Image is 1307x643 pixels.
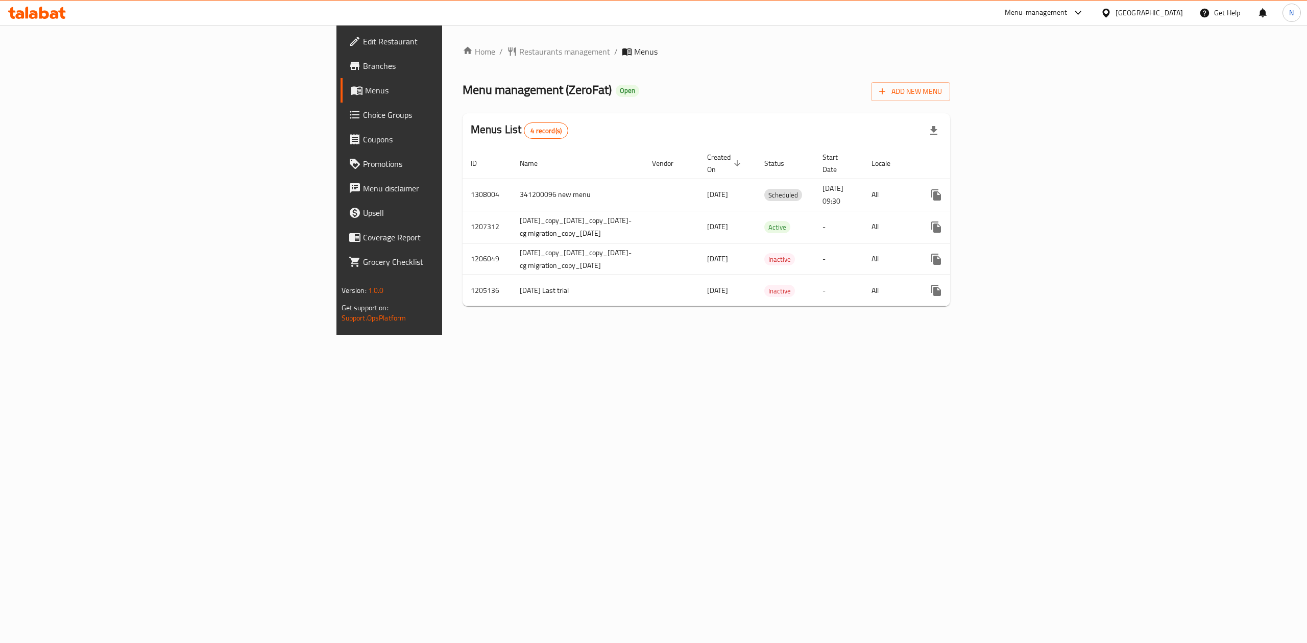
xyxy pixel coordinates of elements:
button: more [924,278,949,303]
a: Branches [341,54,555,78]
div: Menu-management [1005,7,1068,19]
a: Coverage Report [341,225,555,250]
span: Inactive [764,285,795,297]
span: Menu management ( ZeroFat ) [463,78,612,101]
span: 1.0.0 [368,284,384,297]
li: / [614,45,618,58]
a: Menus [341,78,555,103]
button: Add New Menu [871,82,950,101]
span: Locale [872,157,904,169]
a: Menu disclaimer [341,176,555,201]
span: Start Date [822,151,851,176]
td: All [863,275,916,306]
button: more [924,183,949,207]
span: Created On [707,151,744,176]
span: 4 record(s) [524,126,568,136]
span: Upsell [363,207,547,219]
a: Upsell [341,201,555,225]
td: [DATE]_copy_[DATE]_copy_[DATE]-cg migration_copy_[DATE] [512,211,644,243]
span: Get support on: [342,301,389,314]
div: Total records count [524,122,568,139]
span: [DATE] [707,220,728,233]
span: N [1289,7,1294,18]
div: Export file [922,118,946,143]
nav: breadcrumb [463,45,951,58]
a: Grocery Checklist [341,250,555,274]
span: Status [764,157,797,169]
button: more [924,247,949,271]
button: Change Status [949,247,973,271]
td: [DATE] Last trial [512,275,644,306]
span: Version: [342,284,367,297]
td: All [863,211,916,243]
td: [DATE]_copy_[DATE]_copy_[DATE]-cg migration_copy_[DATE] [512,243,644,275]
span: [DATE] 09:30 [822,182,843,208]
span: [DATE] [707,252,728,265]
a: Edit Restaurant [341,29,555,54]
a: Restaurants management [507,45,610,58]
span: Promotions [363,158,547,170]
span: Menus [634,45,658,58]
div: [GEOGRAPHIC_DATA] [1116,7,1183,18]
span: Menu disclaimer [363,182,547,194]
span: Edit Restaurant [363,35,547,47]
span: [DATE] [707,284,728,297]
span: Inactive [764,254,795,265]
span: Active [764,221,790,233]
span: ID [471,157,490,169]
span: Scheduled [764,189,802,201]
td: - [814,275,863,306]
span: Choice Groups [363,109,547,121]
a: Promotions [341,152,555,176]
button: more [924,215,949,239]
span: Coverage Report [363,231,547,243]
td: 341200096 new menu [512,179,644,211]
span: Open [616,86,639,95]
button: Change Status [949,278,973,303]
span: Vendor [652,157,687,169]
td: All [863,243,916,275]
span: Name [520,157,551,169]
th: Actions [916,148,1030,179]
a: Support.OpsPlatform [342,311,406,325]
span: Add New Menu [879,85,942,98]
span: [DATE] [707,188,728,201]
span: Branches [363,60,547,72]
a: Choice Groups [341,103,555,127]
span: Menus [365,84,547,96]
a: Coupons [341,127,555,152]
table: enhanced table [463,148,1030,307]
span: Grocery Checklist [363,256,547,268]
button: Change Status [949,215,973,239]
span: Coupons [363,133,547,145]
td: - [814,211,863,243]
td: - [814,243,863,275]
div: Open [616,85,639,97]
td: All [863,179,916,211]
h2: Menus List [471,122,568,139]
div: Inactive [764,253,795,265]
span: Restaurants management [519,45,610,58]
button: Change Status [949,183,973,207]
div: Active [764,221,790,233]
